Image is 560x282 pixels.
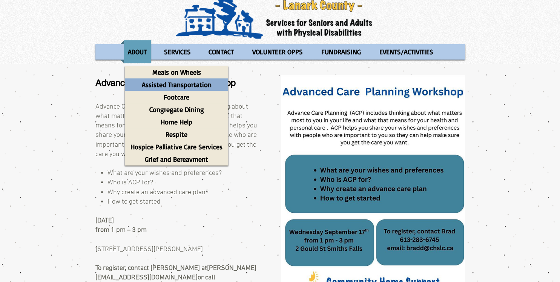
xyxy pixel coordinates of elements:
p: SERVICES [161,40,194,63]
a: Grief and Bereavment [125,153,228,166]
a: Assisted Transportation [125,78,228,91]
p: EVENTS/ACTIVITIES [376,40,437,63]
p: Congregate Dining [146,103,207,116]
p: FUNDRAISING [318,40,364,63]
a: Hospice Palliative Care Services [125,141,228,153]
span: [DATE] from 1 pm – 3 pm [95,217,147,234]
p: ABOUT [124,40,150,63]
a: EVENTS/ACTIVITIES [371,40,442,63]
a: SERVICES [156,40,199,63]
span: Who is ACP for? [107,179,153,187]
span: Advance Care Planning (ACP) includes thinking about what matters most to you in your life and wha... [95,103,257,158]
p: VOLUNTEER OPPS [249,40,306,63]
a: Meals on Wheels [125,66,228,78]
p: CONTACT [205,40,237,63]
span: Advanced Care Planning Workshop [95,78,236,88]
p: Grief and Bereavment [141,153,212,166]
span: Why create an advanced care plan? [107,189,209,196]
p: Home Help [157,116,196,128]
a: Home Help [125,116,228,128]
nav: Site [95,40,465,63]
a: Footcare [125,91,228,103]
a: CONTACT [201,40,242,63]
a: FUNDRAISING [313,40,369,63]
p: Respite [162,128,191,141]
a: Congregate Dining [125,103,228,116]
p: Hospice Palliative Care Services [127,141,226,153]
a: VOLUNTEER OPPS [244,40,311,63]
span: [STREET_ADDRESS][PERSON_NAME] [95,245,203,253]
p: Footcare [160,91,193,103]
a: ABOUT [120,40,155,63]
p: Assisted Transportation [138,78,215,91]
span: How to get started ​ [107,198,161,206]
p: Meals on Wheels [149,66,204,78]
a: Respite [125,128,228,141]
span: What are your wishes and preferences? [107,169,222,177]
